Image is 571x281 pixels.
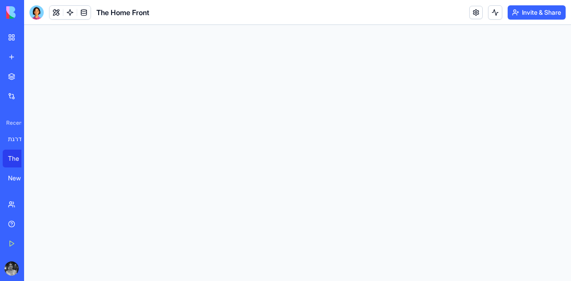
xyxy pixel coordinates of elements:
[3,150,38,167] a: The Home Front
[4,261,19,276] img: ACg8ocJpo7-6uNqbL2O6o9AdRcTI_wCXeWsoHdL_BBIaBlFxyFzsYWgr=s96-c
[96,7,149,18] span: The Home Front
[6,6,62,19] img: logo
[508,5,566,20] button: Invite & Share
[3,119,21,126] span: Recent
[8,154,33,163] div: The Home Front
[8,174,33,183] div: New App
[8,134,33,143] div: בלוג סטודנטים - גרסה משודרגת
[3,169,38,187] a: New App
[3,130,38,148] a: בלוג סטודנטים - גרסה משודרגת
